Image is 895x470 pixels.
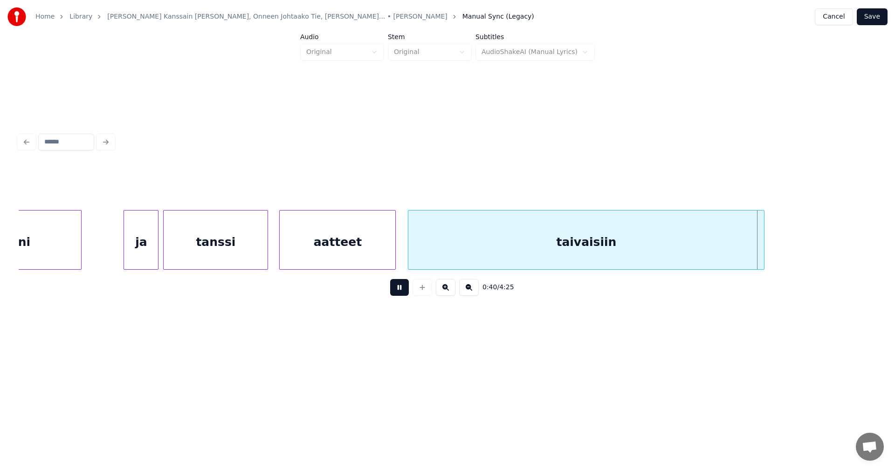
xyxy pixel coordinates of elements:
[482,283,505,292] div: /
[815,8,853,25] button: Cancel
[300,34,384,40] label: Audio
[475,34,595,40] label: Subtitles
[35,12,55,21] a: Home
[388,34,472,40] label: Stem
[482,283,497,292] span: 0:40
[107,12,447,21] a: [PERSON_NAME] Kanssain [PERSON_NAME], Onneen Johtaako Tie, [PERSON_NAME]... • [PERSON_NAME]
[69,12,92,21] a: Library
[35,12,534,21] nav: breadcrumb
[7,7,26,26] img: youka
[462,12,534,21] span: Manual Sync (Legacy)
[499,283,514,292] span: 4:25
[857,8,888,25] button: Save
[856,433,884,461] div: Avoin keskustelu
